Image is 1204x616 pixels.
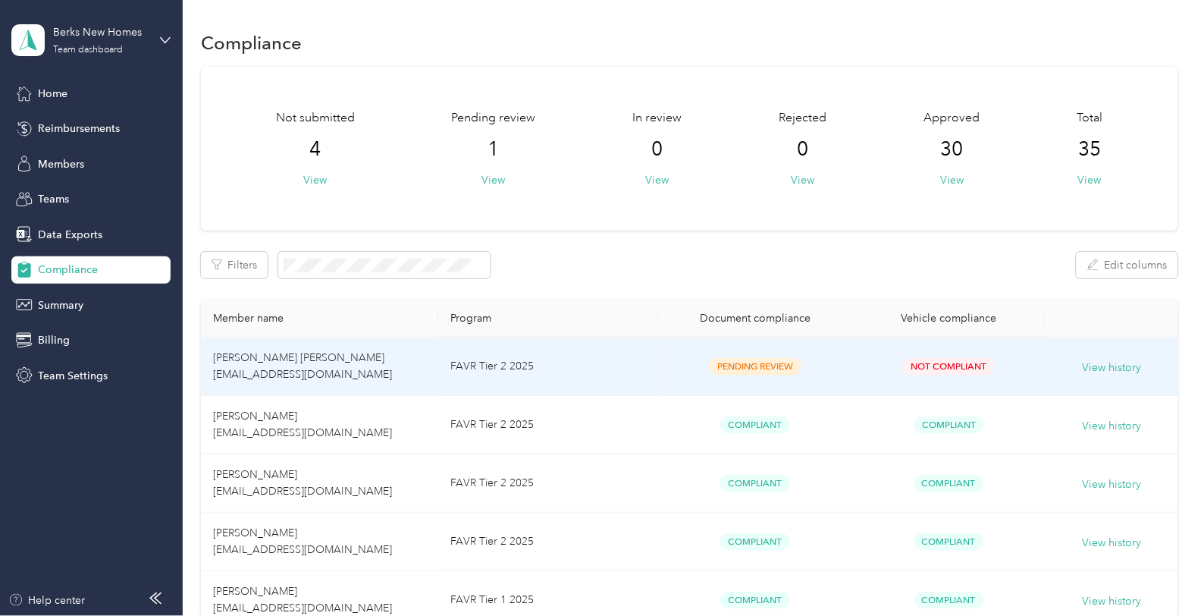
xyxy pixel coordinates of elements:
[720,475,790,492] span: Compliant
[482,172,506,188] button: View
[38,86,67,102] span: Home
[213,410,392,439] span: [PERSON_NAME] [EMAIL_ADDRESS][DOMAIN_NAME]
[1077,252,1178,278] button: Edit columns
[940,172,964,188] button: View
[438,338,658,396] td: FAVR Tier 2 2025
[38,262,98,278] span: Compliance
[452,109,536,127] span: Pending review
[53,24,148,40] div: Berks New Homes
[213,526,392,556] span: [PERSON_NAME] [EMAIL_ADDRESS][DOMAIN_NAME]
[710,358,801,376] span: Pending Review
[438,300,658,338] th: Program
[914,416,984,434] span: Compliant
[1082,418,1141,435] button: View history
[864,312,1033,325] div: Vehicle compliance
[38,332,70,348] span: Billing
[792,172,815,188] button: View
[779,109,827,127] span: Rejected
[1079,137,1102,162] span: 35
[213,468,392,498] span: [PERSON_NAME] [EMAIL_ADDRESS][DOMAIN_NAME]
[645,172,669,188] button: View
[1078,172,1102,188] button: View
[38,156,84,172] span: Members
[213,585,392,614] span: [PERSON_NAME] [EMAIL_ADDRESS][DOMAIN_NAME]
[38,121,120,137] span: Reimbursements
[1077,109,1103,127] span: Total
[632,109,682,127] span: In review
[914,592,984,609] span: Compliant
[488,137,500,162] span: 1
[720,533,790,551] span: Compliant
[1082,593,1141,610] button: View history
[720,416,790,434] span: Compliant
[914,475,984,492] span: Compliant
[914,533,984,551] span: Compliant
[1082,476,1141,493] button: View history
[651,137,663,162] span: 0
[276,109,355,127] span: Not submitted
[438,513,658,571] td: FAVR Tier 2 2025
[941,137,964,162] span: 30
[1082,535,1141,552] button: View history
[213,351,392,381] span: [PERSON_NAME] [PERSON_NAME] [EMAIL_ADDRESS][DOMAIN_NAME]
[201,300,438,338] th: Member name
[201,35,302,51] h1: Compliance
[201,252,268,278] button: Filters
[309,137,321,162] span: 4
[924,109,980,127] span: Approved
[38,297,83,313] span: Summary
[671,312,840,325] div: Document compliance
[438,396,658,454] td: FAVR Tier 2 2025
[1082,360,1141,376] button: View history
[38,191,69,207] span: Teams
[38,368,108,384] span: Team Settings
[303,172,327,188] button: View
[438,454,658,513] td: FAVR Tier 2 2025
[8,592,86,608] button: Help center
[38,227,102,243] span: Data Exports
[720,592,790,609] span: Compliant
[1119,531,1204,616] iframe: Everlance-gr Chat Button Frame
[798,137,809,162] span: 0
[53,46,123,55] div: Team dashboard
[903,358,995,376] span: Not Compliant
